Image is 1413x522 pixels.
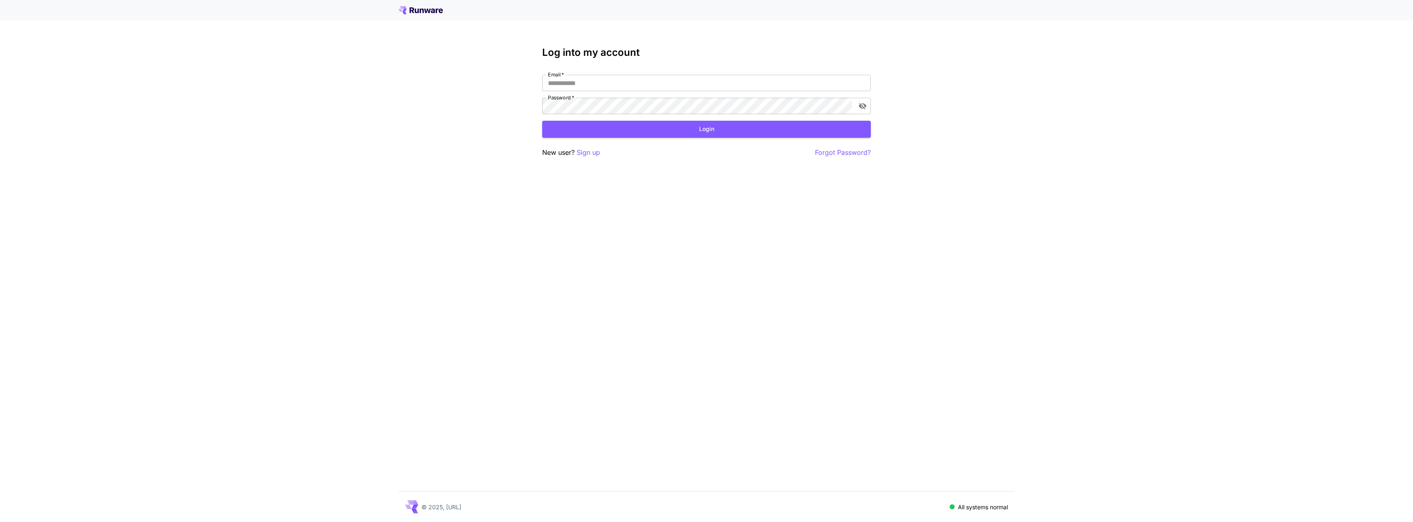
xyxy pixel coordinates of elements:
p: New user? [542,147,600,158]
label: Password [548,94,574,101]
button: toggle password visibility [855,99,870,113]
h3: Log into my account [542,47,871,58]
p: All systems normal [958,503,1008,511]
button: Sign up [577,147,600,158]
p: © 2025, [URL] [421,503,461,511]
label: Email [548,71,564,78]
button: Login [542,121,871,138]
button: Forgot Password? [815,147,871,158]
